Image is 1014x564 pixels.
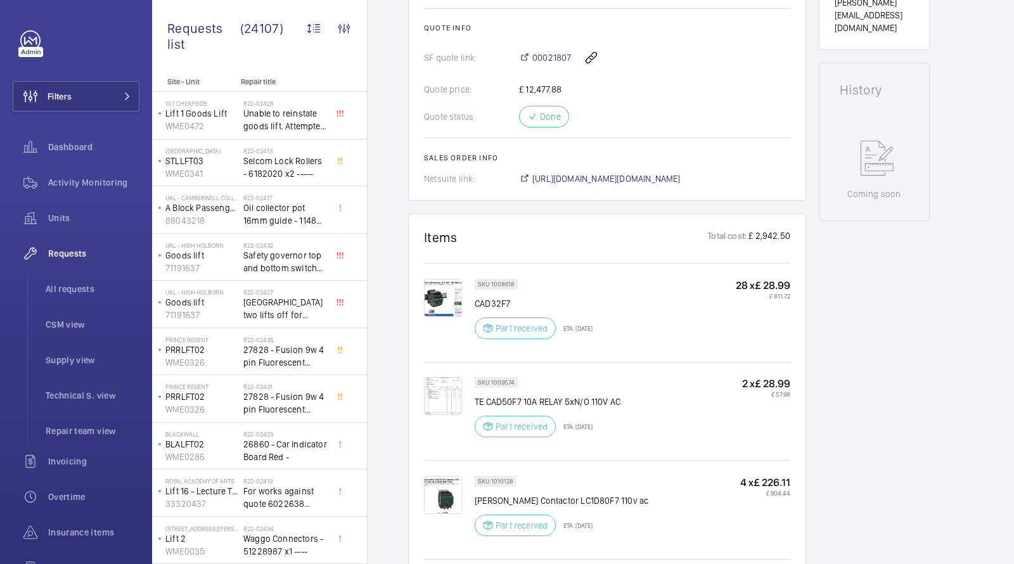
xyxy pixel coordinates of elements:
[165,525,238,532] p: [STREET_ADDRESS][PERSON_NAME]
[243,288,327,296] h2: R22-02427
[496,519,548,532] p: Part received
[496,420,548,433] p: Part received
[424,23,790,32] h2: Quote info
[243,485,327,510] span: For works against quote 6022638 @£2197.00
[48,247,139,260] span: Requests
[48,141,139,153] span: Dashboard
[740,489,790,497] p: £ 904.44
[48,90,72,103] span: Filters
[48,455,139,468] span: Invoicing
[556,522,593,529] p: ETA: [DATE]
[243,383,327,390] h2: R22-02431
[165,383,238,390] p: Prince Regent
[46,389,139,402] span: Technical S. view
[243,532,327,558] span: Waggo Connectors - 51228987 x1 ----
[48,176,139,189] span: Activity Monitoring
[165,120,238,132] p: WME0472
[165,451,238,463] p: WME0286
[478,479,513,484] p: SKU 1010128
[532,172,681,185] span: [URL][DOMAIN_NAME][DOMAIN_NAME]
[424,153,790,162] h2: Sales order info
[46,425,139,437] span: Repair team view
[165,336,238,343] p: Prince Regent
[243,390,327,416] span: 27828 - Fusion 9w 4 pin Fluorescent Lamp / Bulb - Used on Prince regent lift No2 car top test con...
[519,51,571,64] a: 00021807
[165,249,238,262] p: Goods lift
[243,147,327,155] h2: R22-02413
[475,395,620,408] p: TE CAD50F7 10A RELAY 5xN/O 110V AC
[243,99,327,107] h2: R22-02428
[165,167,238,180] p: WME0341
[243,296,327,321] span: [GEOGRAPHIC_DATA] two lifts off for safety governor rope switches at top and bottom. Immediate de...
[736,292,790,300] p: £ 811.72
[46,354,139,366] span: Supply view
[243,336,327,343] h2: R22-02435
[243,525,327,532] h2: R22-02434
[478,380,515,385] p: SKU 1009574
[742,390,790,398] p: £ 57.98
[243,202,327,227] span: Oil collector pot 16mm guide - 11482 x2
[847,188,901,200] p: Coming soon
[424,377,462,415] img: clF1b-2Cgzt67vwt-s-7HlZxhkGX_QFBYHCjRPEVwZIiZ3hb.png
[424,279,462,317] img: eXEAv8mX8KAx4BzRQEWlbhjtEjtILraWnsrLn2bgqLTHk5H-.png
[165,99,238,107] p: 107 Cheapside
[165,430,238,438] p: Blackwall
[556,324,593,332] p: ETA: [DATE]
[167,20,240,52] span: Requests list
[165,147,238,155] p: [GEOGRAPHIC_DATA]
[241,77,324,86] p: Repair title
[736,279,790,292] p: 28 x £ 28.99
[840,84,909,96] h1: History
[165,532,238,545] p: Lift 2
[243,194,327,202] h2: R22-02417
[165,262,238,274] p: 71191637
[46,318,139,331] span: CSM view
[424,229,458,245] h1: Items
[48,526,139,539] span: Insurance items
[243,249,327,274] span: Safety governor top and bottom switches not working from an immediate defect. Lift passenger lift...
[532,51,571,64] span: 00021807
[243,155,327,180] span: Selcom Lock Rollers - 6182020 x2 -----
[48,490,139,503] span: Overtime
[243,430,327,438] h2: R22-02423
[747,229,790,245] p: £ 2,942.50
[165,214,238,227] p: 88043218
[48,212,139,224] span: Units
[165,343,238,356] p: PRRLFT02
[152,77,236,86] p: Site - Unit
[742,377,790,390] p: 2 x £ 28.99
[165,202,238,214] p: A Block Passenger Lift 2 (B) L/H
[424,476,462,514] img: N119mDS9QyH7wlug5D00Ks2KIrHVylBpLxxXABrpNu06yQ4W.png
[243,107,327,132] span: Unable to reinstate goods lift. Attempted to swap control boards with PL2, no difference. Technic...
[478,282,515,286] p: SKU 1008618
[243,477,327,485] h2: R22-02419
[165,477,238,485] p: royal academy of arts
[165,356,238,369] p: WME0326
[165,545,238,558] p: WME0035
[165,309,238,321] p: 71191637
[475,494,648,507] p: [PERSON_NAME] Contactor LC1D80F7 110v ac
[165,390,238,403] p: PRRLFT02
[165,296,238,309] p: Goods lift
[496,322,548,335] p: Part received
[243,438,327,463] span: 26860 - Car Indicator Board Red -
[243,343,327,369] span: 27828 - Fusion 9w 4 pin Fluorescent Lamp / Bulb - Used on Prince regent lift No2 car top test con...
[165,497,238,510] p: 33320437
[243,241,327,249] h2: R22-02432
[165,438,238,451] p: BLALFT02
[519,172,681,185] a: [URL][DOMAIN_NAME][DOMAIN_NAME]
[556,423,593,430] p: ETA: [DATE]
[165,403,238,416] p: WME0326
[165,155,238,167] p: STLLFT03
[475,297,593,310] p: CAD32F7
[707,229,747,245] p: Total cost:
[46,283,139,295] span: All requests
[165,288,238,296] p: UAL - High Holborn
[165,241,238,249] p: UAL - High Holborn
[13,81,139,112] button: Filters
[740,476,790,489] p: 4 x £ 226.11
[165,194,238,202] p: UAL - Camberwell College of Arts
[165,107,238,120] p: Lift 1 Goods Lift
[165,485,238,497] p: Lift 16 - Lecture Theater Disabled Lift ([PERSON_NAME]) ([GEOGRAPHIC_DATA] )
